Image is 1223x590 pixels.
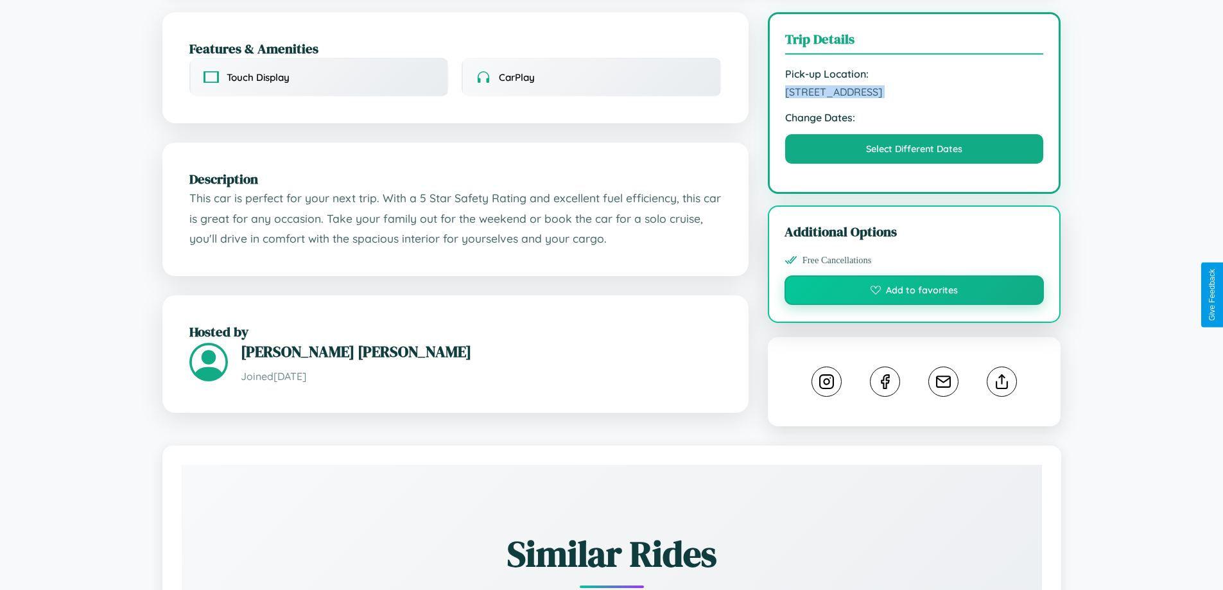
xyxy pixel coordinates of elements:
[802,255,872,266] span: Free Cancellations
[785,30,1044,55] h3: Trip Details
[189,322,722,341] h2: Hosted by
[785,275,1045,305] button: Add to favorites
[189,188,722,249] p: This car is perfect for your next trip. With a 5 Star Safety Rating and excellent fuel efficiency...
[227,71,290,83] span: Touch Display
[1208,269,1217,321] div: Give Feedback
[785,67,1044,80] strong: Pick-up Location:
[785,85,1044,98] span: [STREET_ADDRESS]
[785,111,1044,124] strong: Change Dates:
[785,134,1044,164] button: Select Different Dates
[189,39,722,58] h2: Features & Amenities
[241,367,722,386] p: Joined [DATE]
[227,529,997,578] h2: Similar Rides
[499,71,535,83] span: CarPlay
[189,169,722,188] h2: Description
[241,341,722,362] h3: [PERSON_NAME] [PERSON_NAME]
[785,222,1045,241] h3: Additional Options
